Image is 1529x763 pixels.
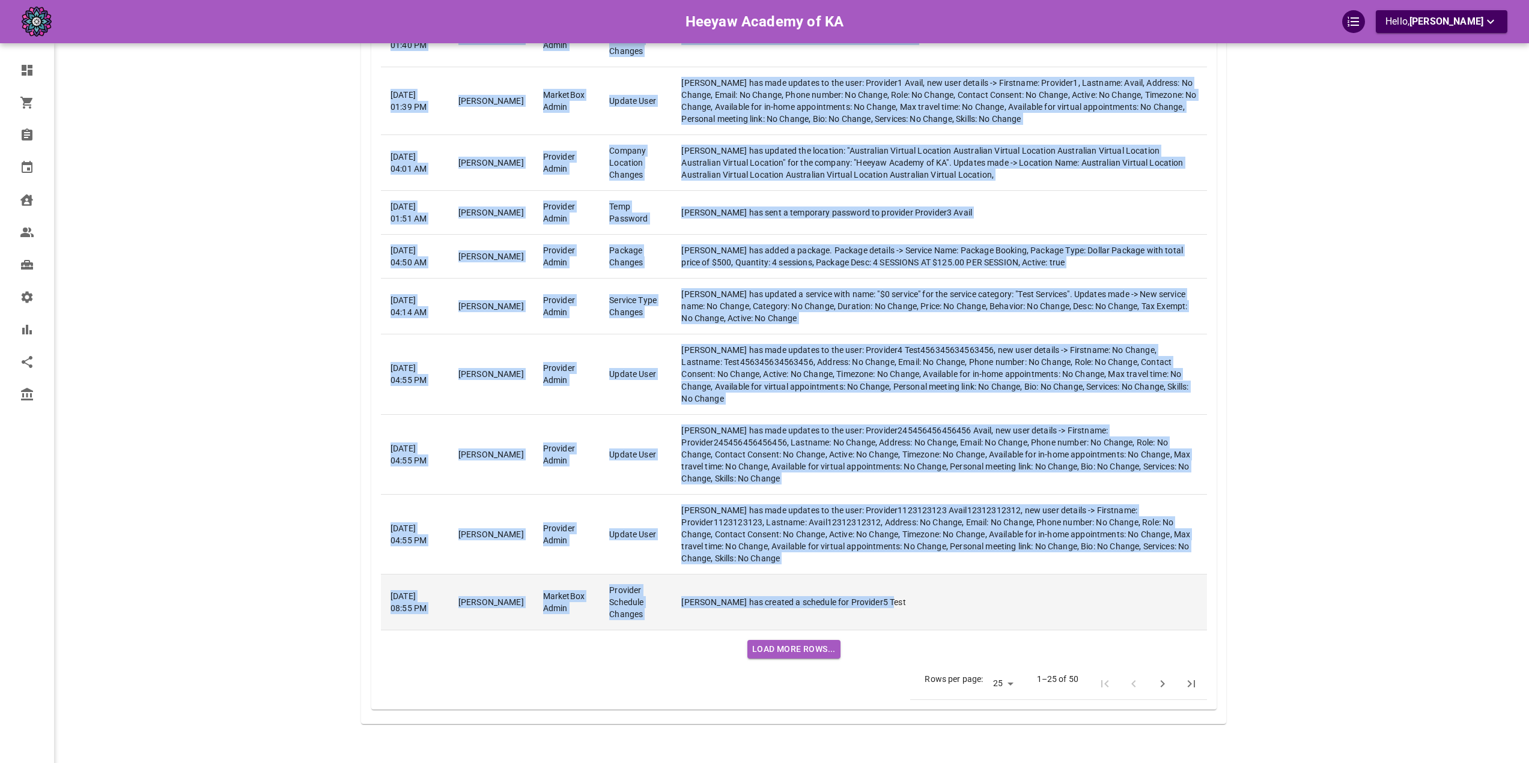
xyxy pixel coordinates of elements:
[381,135,449,191] td: [DATE] 04:01 AM
[381,414,449,494] td: [DATE] 04:55 PM
[449,574,533,630] td: [PERSON_NAME]
[449,414,533,494] td: [PERSON_NAME]
[449,235,533,279] td: [PERSON_NAME]
[1409,16,1483,27] span: [PERSON_NAME]
[1342,10,1365,33] div: QuickStart Guide
[381,235,449,279] td: [DATE] 04:50 AM
[672,279,1207,334] td: [PERSON_NAME] has updated a service with name: "$0 service" for the service category: "Test Servi...
[681,344,1197,404] p: [PERSON_NAME] has made updates to the user: Provider4 Test456345634563456, new user details -> Fi...
[681,504,1197,564] p: [PERSON_NAME] has made updates to the user: Provider1123123123 Avail12312312312, new user details...
[22,7,52,37] img: company-logo
[533,279,600,334] td: Provider Admin
[747,640,840,659] button: Load More Rows...
[381,279,449,334] td: [DATE] 04:14 AM
[533,235,600,279] td: Provider Admin
[672,235,1207,279] td: [PERSON_NAME] has added a package. Package details -> Service Name: Package Booking, Package Type...
[1148,669,1177,698] button: Next Page
[681,207,1197,219] p: [PERSON_NAME] has sent a temporary password to provider Provider3 Avail
[600,414,672,494] td: Update User
[925,673,983,685] p: Rows per page:
[600,279,672,334] td: Service Type Changes
[533,574,600,630] td: MarketBox Admin
[449,279,533,334] td: [PERSON_NAME]
[381,334,449,414] td: [DATE] 04:55 PM
[600,574,672,630] td: Provider Schedule Changes
[381,494,449,574] td: [DATE] 04:55 PM
[533,414,600,494] td: Provider Admin
[1385,14,1498,29] p: Hello,
[381,191,449,235] td: [DATE] 01:51 AM
[449,135,533,191] td: [PERSON_NAME]
[600,135,672,191] td: Company Location Changes
[449,494,533,574] td: [PERSON_NAME]
[600,235,672,279] td: Package Changes
[681,424,1197,484] p: [PERSON_NAME] has made updates to the user: Provider245456456456456 Avail, new user details -> Fi...
[533,67,600,135] td: MarketBox Admin
[449,191,533,235] td: [PERSON_NAME]
[600,191,672,235] td: Temp Password
[681,77,1197,125] p: [PERSON_NAME] has made updates to the user: Provider1 Avail, new user details -> Firstname: Provi...
[533,135,600,191] td: Provider Admin
[600,334,672,414] td: Update User
[1376,10,1507,33] button: Hello,[PERSON_NAME]
[600,67,672,135] td: Update User
[1037,673,1079,685] p: 1–25 of 50
[685,10,844,33] h6: Heeyaw Academy of KA
[988,675,1018,692] select: Rows per page
[533,334,600,414] td: Provider Admin
[381,67,449,135] td: [DATE] 01:39 PM
[600,494,672,574] td: Update User
[449,334,533,414] td: [PERSON_NAME]
[681,596,1197,608] p: [PERSON_NAME] has created a schedule for Provider5 Test
[381,574,449,630] td: [DATE] 08:55 PM
[672,135,1207,191] td: [PERSON_NAME] has updated the location: "Australian Virtual Location Australian Virtual Location ...
[1177,669,1206,698] button: Last Page
[533,494,600,574] td: Provider Admin
[449,67,533,135] td: [PERSON_NAME]
[533,191,600,235] td: Provider Admin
